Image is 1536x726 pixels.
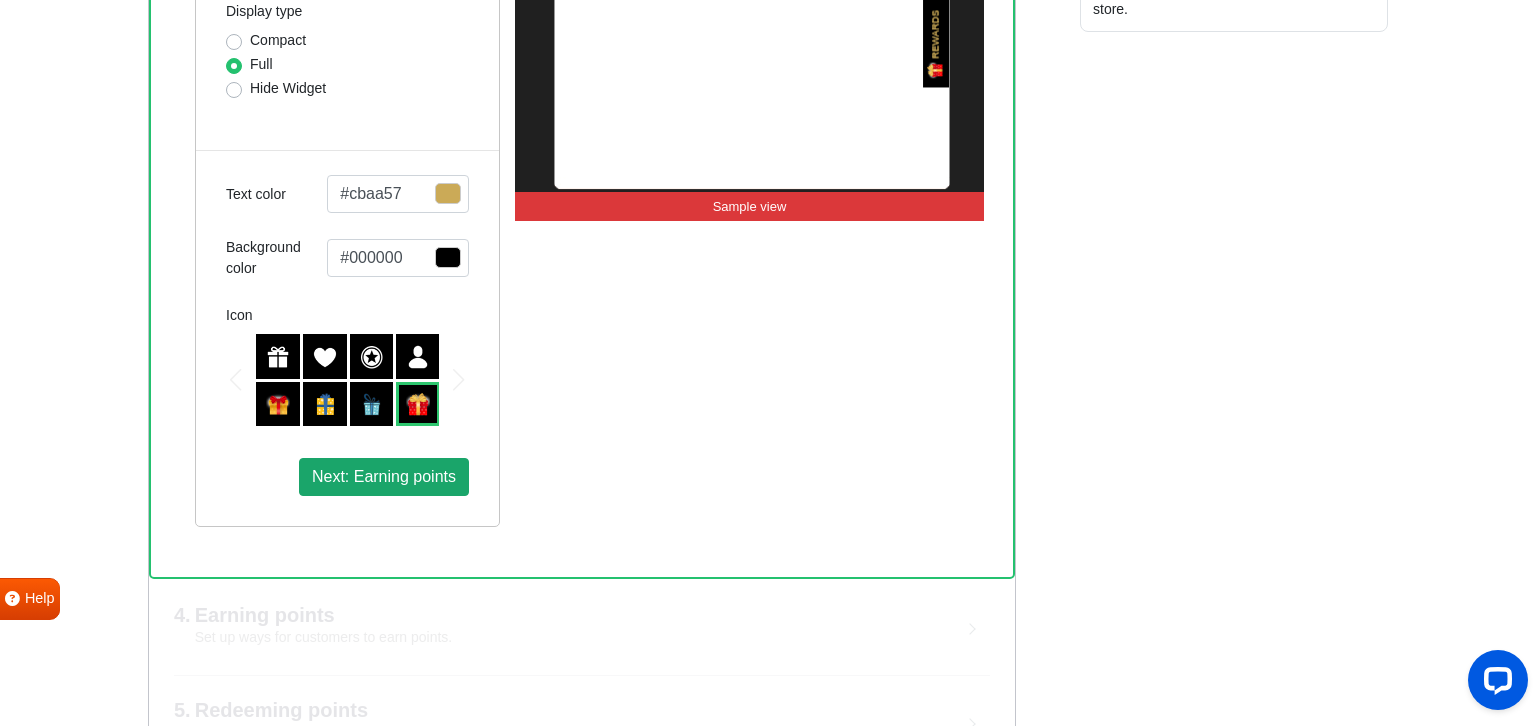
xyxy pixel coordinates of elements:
[226,305,252,326] label: Icon
[231,369,241,391] div: Previous slide
[226,184,327,205] label: Text color
[1452,642,1536,726] iframe: LiveChat chat widget
[927,62,943,78] img: 08-widget-icon.png
[454,369,464,391] div: Next slide
[250,54,273,75] label: Full
[299,458,469,496] button: Next: Earning points
[250,78,326,99] label: Hide Widget
[226,237,327,279] label: Background color
[25,588,55,610] span: Help
[312,468,456,485] span: Next: Earning points
[250,30,306,51] label: Compact
[930,10,942,59] div: REWARDS
[226,1,302,22] label: Display type
[515,192,984,222] p: Sample view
